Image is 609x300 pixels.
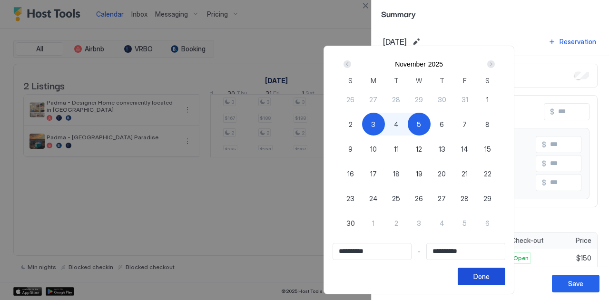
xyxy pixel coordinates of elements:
button: 5 [408,113,431,135]
button: 29 [408,88,431,111]
button: 28 [385,88,408,111]
div: Done [473,271,490,281]
button: 14 [453,137,476,160]
span: 1 [372,218,374,228]
span: T [440,76,444,86]
button: 19 [408,162,431,185]
button: 3 [408,212,431,234]
button: 9 [339,137,362,160]
span: 6 [440,119,444,129]
button: 29 [476,187,499,210]
span: S [348,76,353,86]
span: 19 [416,169,422,179]
button: 24 [362,187,385,210]
span: 28 [392,95,400,105]
button: 25 [385,187,408,210]
span: 3 [417,218,421,228]
span: 28 [461,194,469,203]
button: 2025 [428,60,443,68]
span: 5 [417,119,421,129]
span: 13 [439,144,445,154]
input: Input Field [333,243,411,260]
button: 13 [431,137,453,160]
span: 2 [394,218,398,228]
span: 17 [370,169,377,179]
button: 12 [408,137,431,160]
span: 9 [348,144,353,154]
button: 18 [385,162,408,185]
button: 11 [385,137,408,160]
span: 6 [485,218,490,228]
span: 30 [438,95,446,105]
button: 7 [453,113,476,135]
span: 22 [484,169,491,179]
button: 15 [476,137,499,160]
span: 5 [462,218,467,228]
button: 16 [339,162,362,185]
span: W [416,76,422,86]
button: 23 [339,187,362,210]
button: 30 [339,212,362,234]
button: 4 [431,212,453,234]
button: 27 [362,88,385,111]
button: November [395,60,426,68]
button: Prev [342,58,354,70]
button: 1 [476,88,499,111]
span: 25 [392,194,400,203]
button: 2 [385,212,408,234]
span: 1 [486,95,489,105]
span: 18 [393,169,400,179]
span: 24 [369,194,378,203]
button: 10 [362,137,385,160]
button: 20 [431,162,453,185]
button: 5 [453,212,476,234]
span: T [394,76,399,86]
span: 12 [416,144,422,154]
span: 3 [371,119,375,129]
button: 6 [476,212,499,234]
span: M [371,76,376,86]
button: 4 [385,113,408,135]
button: 21 [453,162,476,185]
span: 30 [346,218,355,228]
span: 7 [462,119,467,129]
span: 2 [349,119,353,129]
span: 20 [438,169,446,179]
span: F [463,76,467,86]
span: 29 [483,194,491,203]
span: 26 [415,194,423,203]
button: 2 [339,113,362,135]
button: 22 [476,162,499,185]
button: 8 [476,113,499,135]
input: Input Field [427,243,505,260]
button: 17 [362,162,385,185]
button: 6 [431,113,453,135]
span: 21 [462,169,468,179]
span: 8 [485,119,490,129]
span: 16 [347,169,354,179]
span: 29 [415,95,423,105]
span: 31 [462,95,468,105]
button: Done [458,268,505,285]
button: 1 [362,212,385,234]
button: 27 [431,187,453,210]
button: Next [484,58,497,70]
button: 26 [339,88,362,111]
button: 3 [362,113,385,135]
span: 11 [394,144,399,154]
button: 30 [431,88,453,111]
span: 4 [394,119,399,129]
button: 26 [408,187,431,210]
span: 4 [440,218,444,228]
span: - [417,247,421,256]
span: 26 [346,95,354,105]
button: 28 [453,187,476,210]
span: 27 [438,194,446,203]
span: 23 [346,194,354,203]
span: S [485,76,490,86]
span: 27 [369,95,377,105]
span: 10 [370,144,377,154]
button: 31 [453,88,476,111]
